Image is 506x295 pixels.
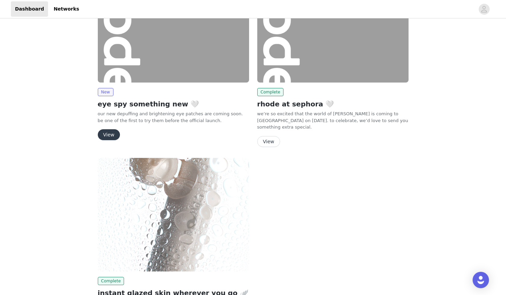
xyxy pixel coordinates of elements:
[257,88,284,96] span: Complete
[98,132,120,137] a: View
[257,139,280,144] a: View
[257,136,280,147] button: View
[98,110,249,124] p: our new depuffing and brightening eye patches are coming soon. be one of the first to try them be...
[49,1,83,17] a: Networks
[98,99,249,109] h2: eye spy something new 🤍
[98,158,249,271] img: rhode skin
[481,4,487,15] div: avatar
[257,99,409,109] h2: rhode at sephora 🤍
[98,88,113,96] span: New
[98,129,120,140] button: View
[11,1,48,17] a: Dashboard
[473,272,489,288] div: Open Intercom Messenger
[98,277,124,285] span: Complete
[257,110,409,131] p: we’re so excited that the world of [PERSON_NAME] is coming to [GEOGRAPHIC_DATA] on [DATE]. to cel...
